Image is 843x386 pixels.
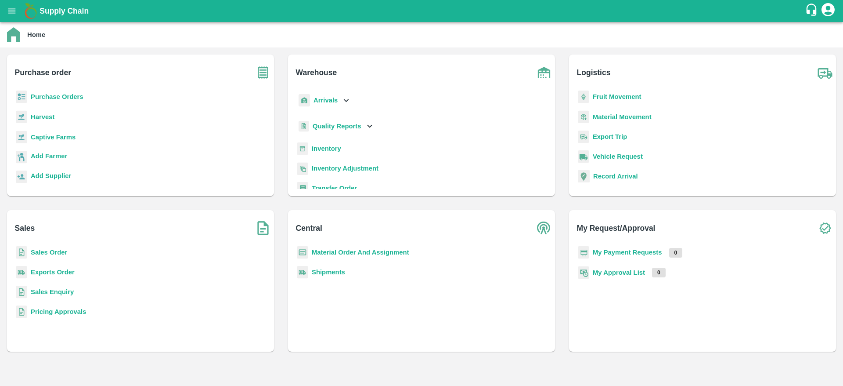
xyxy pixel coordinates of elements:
[593,173,638,180] a: Record Arrival
[16,151,27,164] img: farmer
[313,97,338,104] b: Arrivals
[22,2,40,20] img: logo
[593,249,662,256] a: My Payment Requests
[16,131,27,144] img: harvest
[313,123,361,130] b: Quality Reports
[296,222,322,234] b: Central
[578,266,589,279] img: approval
[31,269,75,276] a: Exports Order
[16,171,27,183] img: supplier
[312,249,409,256] a: Material Order And Assignment
[31,171,71,183] a: Add Supplier
[593,133,627,140] a: Export Trip
[31,308,86,315] a: Pricing Approvals
[31,113,54,120] a: Harvest
[31,93,83,100] a: Purchase Orders
[31,249,67,256] a: Sales Order
[27,31,45,38] b: Home
[40,7,89,15] b: Supply Chain
[16,91,27,103] img: reciept
[312,165,378,172] a: Inventory Adjustment
[16,306,27,318] img: sales
[805,3,820,19] div: customer-support
[577,66,611,79] b: Logistics
[252,62,274,84] img: purchase
[16,110,27,124] img: harvest
[593,269,645,276] a: My Approval List
[297,91,351,110] div: Arrivals
[40,5,805,17] a: Supply Chain
[578,91,589,103] img: fruit
[578,110,589,124] img: material
[312,269,345,276] a: Shipments
[16,246,27,259] img: sales
[593,153,643,160] a: Vehicle Request
[299,121,309,132] img: qualityReport
[312,145,341,152] a: Inventory
[297,117,375,135] div: Quality Reports
[7,27,20,42] img: home
[296,66,337,79] b: Warehouse
[31,134,76,141] a: Captive Farms
[15,66,71,79] b: Purchase order
[2,1,22,21] button: open drawer
[31,151,67,163] a: Add Farmer
[312,185,357,192] a: Transfer Order
[533,217,555,239] img: central
[299,94,310,107] img: whArrival
[31,153,67,160] b: Add Farmer
[652,268,666,277] p: 0
[593,93,641,100] a: Fruit Movement
[814,62,836,84] img: truck
[578,131,589,143] img: delivery
[297,162,308,175] img: inventory
[16,266,27,279] img: shipments
[578,170,590,182] img: recordArrival
[297,182,308,195] img: whTransfer
[577,222,656,234] b: My Request/Approval
[15,222,35,234] b: Sales
[578,150,589,163] img: vehicle
[669,248,683,258] p: 0
[578,246,589,259] img: payment
[593,113,652,120] a: Material Movement
[297,246,308,259] img: centralMaterial
[820,2,836,20] div: account of current user
[533,62,555,84] img: warehouse
[31,172,71,179] b: Add Supplier
[16,286,27,299] img: sales
[297,142,308,155] img: whInventory
[297,266,308,279] img: shipments
[31,288,74,295] a: Sales Enquiry
[252,217,274,239] img: soSales
[814,217,836,239] img: check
